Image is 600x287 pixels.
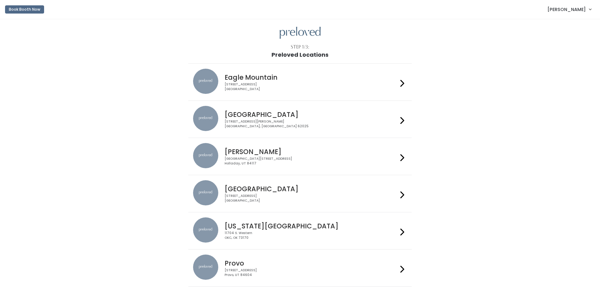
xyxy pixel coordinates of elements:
span: [PERSON_NAME] [547,6,586,13]
img: preloved location [193,217,218,243]
div: [STREET_ADDRESS] [GEOGRAPHIC_DATA] [225,194,398,203]
h4: [GEOGRAPHIC_DATA] [225,111,398,118]
h4: [GEOGRAPHIC_DATA] [225,185,398,192]
img: preloved location [193,255,218,280]
div: [GEOGRAPHIC_DATA][STREET_ADDRESS] Holladay, UT 84117 [225,157,398,166]
div: Step 1/3: [291,44,309,50]
h4: [PERSON_NAME] [225,148,398,155]
h4: [US_STATE][GEOGRAPHIC_DATA] [225,222,398,230]
img: preloved location [193,106,218,131]
img: preloved location [193,69,218,94]
a: preloved location [US_STATE][GEOGRAPHIC_DATA] 11704 S. WesternOKC, OK 73170 [193,217,407,244]
a: preloved location Eagle Mountain [STREET_ADDRESS][GEOGRAPHIC_DATA] [193,69,407,95]
h4: Provo [225,260,398,267]
a: preloved location [GEOGRAPHIC_DATA] [STREET_ADDRESS][PERSON_NAME][GEOGRAPHIC_DATA], [GEOGRAPHIC_D... [193,106,407,133]
div: [STREET_ADDRESS] Provo, UT 84604 [225,268,398,277]
div: [STREET_ADDRESS][PERSON_NAME] [GEOGRAPHIC_DATA], [GEOGRAPHIC_DATA] 62025 [225,119,398,129]
a: preloved location [GEOGRAPHIC_DATA] [STREET_ADDRESS][GEOGRAPHIC_DATA] [193,180,407,207]
button: Book Booth Now [5,5,44,14]
a: preloved location Provo [STREET_ADDRESS]Provo, UT 84604 [193,255,407,281]
h1: Preloved Locations [271,52,329,58]
a: Book Booth Now [5,3,44,16]
img: preloved location [193,143,218,168]
img: preloved location [193,180,218,205]
img: preloved logo [280,27,321,39]
a: [PERSON_NAME] [541,3,597,16]
a: preloved location [PERSON_NAME] [GEOGRAPHIC_DATA][STREET_ADDRESS]Holladay, UT 84117 [193,143,407,170]
h4: Eagle Mountain [225,74,398,81]
div: 11704 S. Western OKC, OK 73170 [225,231,398,240]
div: [STREET_ADDRESS] [GEOGRAPHIC_DATA] [225,82,398,91]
